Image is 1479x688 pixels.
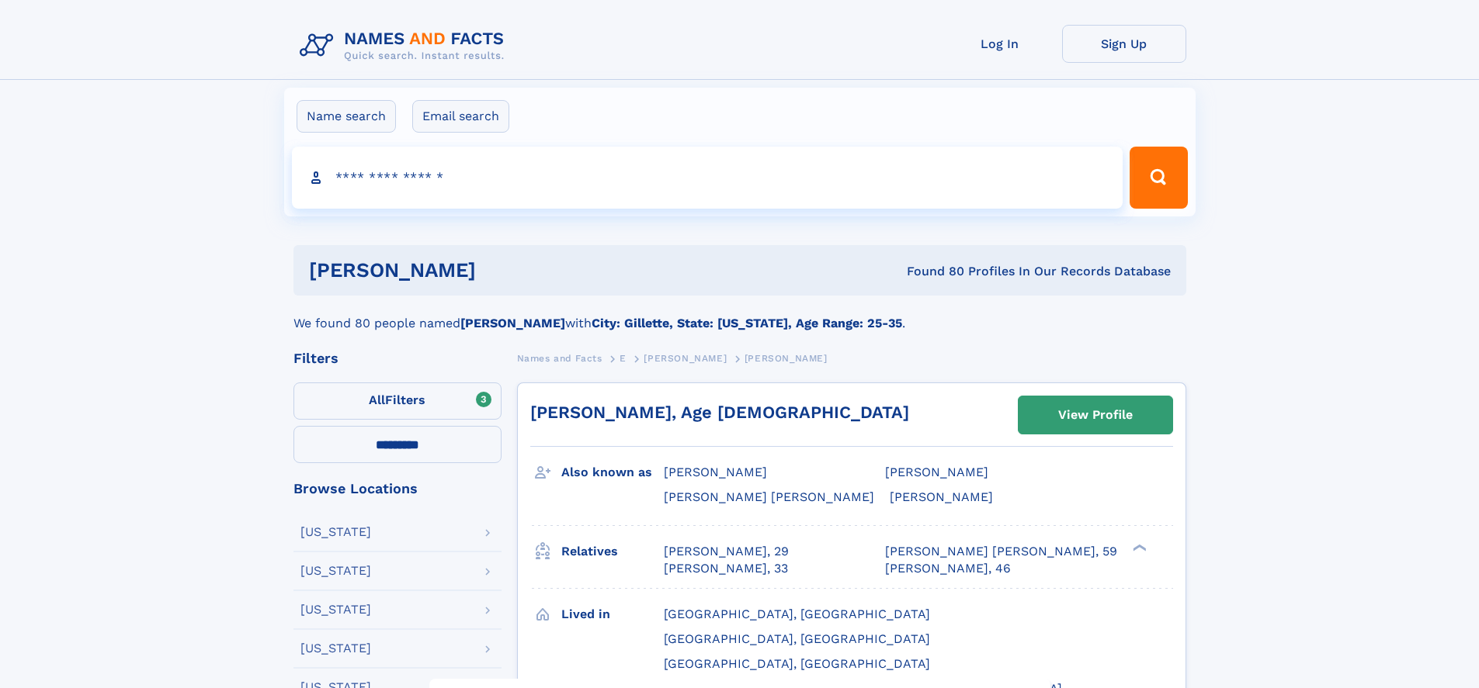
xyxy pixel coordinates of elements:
[460,316,565,330] b: [PERSON_NAME]
[300,526,371,538] div: [US_STATE]
[1062,25,1186,63] a: Sign Up
[1058,397,1133,433] div: View Profile
[293,351,502,365] div: Filters
[530,403,909,422] a: [PERSON_NAME], Age [DEMOGRAPHIC_DATA]
[561,601,664,627] h3: Lived in
[885,543,1117,560] a: [PERSON_NAME] [PERSON_NAME], 59
[938,25,1062,63] a: Log In
[664,631,930,646] span: [GEOGRAPHIC_DATA], [GEOGRAPHIC_DATA]
[620,353,627,364] span: E
[664,607,930,621] span: [GEOGRAPHIC_DATA], [GEOGRAPHIC_DATA]
[517,348,602,368] a: Names and Facts
[300,642,371,655] div: [US_STATE]
[1129,542,1147,552] div: ❯
[1019,396,1172,434] a: View Profile
[293,382,502,420] label: Filters
[644,348,727,368] a: [PERSON_NAME]
[300,603,371,616] div: [US_STATE]
[691,263,1171,280] div: Found 80 Profiles In Our Records Database
[890,489,993,504] span: [PERSON_NAME]
[561,538,664,565] h3: Relatives
[885,465,988,479] span: [PERSON_NAME]
[592,316,902,330] b: City: Gillette, State: [US_STATE], Age Range: 25-35
[297,100,396,133] label: Name search
[412,100,509,133] label: Email search
[300,565,371,577] div: [US_STATE]
[664,656,930,671] span: [GEOGRAPHIC_DATA], [GEOGRAPHIC_DATA]
[292,147,1123,209] input: search input
[293,25,517,67] img: Logo Names and Facts
[644,353,727,364] span: [PERSON_NAME]
[369,392,385,407] span: All
[664,489,874,504] span: [PERSON_NAME] [PERSON_NAME]
[664,560,788,577] a: [PERSON_NAME], 33
[664,465,767,479] span: [PERSON_NAME]
[664,543,789,560] a: [PERSON_NAME], 29
[293,296,1186,333] div: We found 80 people named with .
[561,459,664,486] h3: Also known as
[885,560,1011,577] a: [PERSON_NAME], 46
[309,261,692,280] h1: [PERSON_NAME]
[745,353,828,364] span: [PERSON_NAME]
[1130,147,1187,209] button: Search Button
[620,348,627,368] a: E
[293,482,502,496] div: Browse Locations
